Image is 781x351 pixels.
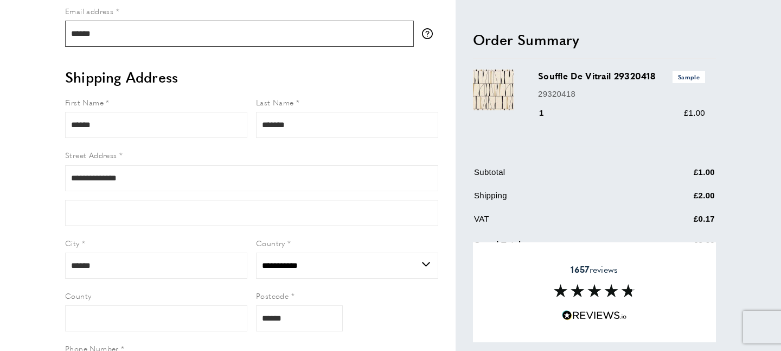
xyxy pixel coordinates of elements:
[474,236,639,259] td: Grand Total
[640,212,715,234] td: £0.17
[256,97,294,108] span: Last Name
[65,67,438,87] h2: Shipping Address
[554,284,635,297] img: Reviews section
[538,70,705,83] h3: Souffle De Vitrail 29320418
[571,264,618,275] span: reviews
[65,237,80,248] span: City
[538,87,705,100] p: 29320418
[256,237,285,248] span: Country
[474,189,639,210] td: Shipping
[640,236,715,259] td: £3.00
[474,212,639,234] td: VAT
[474,166,639,187] td: Subtotal
[538,106,559,120] div: 1
[640,166,715,187] td: £1.00
[473,70,514,110] img: Souffle De Vitrail 29320418
[65,97,104,108] span: First Name
[473,29,716,49] h2: Order Summary
[65,290,91,301] span: County
[673,71,705,83] span: Sample
[65,5,113,16] span: Email address
[571,263,589,275] strong: 1657
[256,290,289,301] span: Postcode
[684,108,705,117] span: £1.00
[562,310,627,321] img: Reviews.io 5 stars
[640,189,715,210] td: £2.00
[422,28,438,39] button: More information
[65,149,117,160] span: Street Address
